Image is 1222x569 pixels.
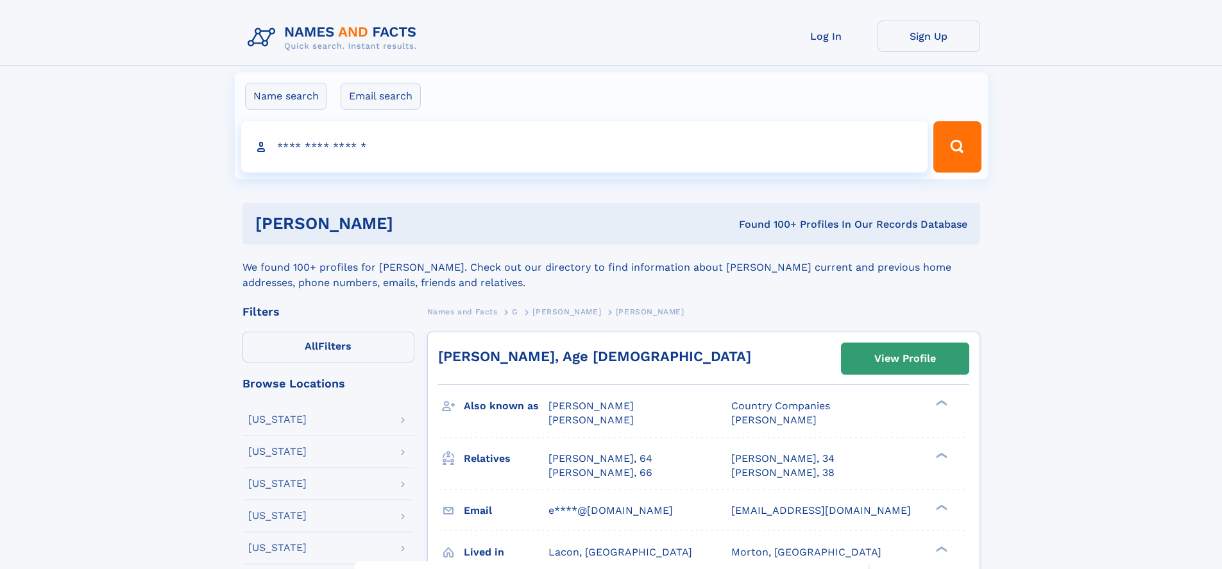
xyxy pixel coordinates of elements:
h3: Also known as [464,395,548,417]
h3: Lived in [464,541,548,563]
div: ❯ [933,399,948,407]
label: Filters [242,332,414,362]
span: G [512,307,518,316]
span: Country Companies [731,400,830,412]
div: ❯ [933,503,948,511]
div: [US_STATE] [248,414,307,425]
a: View Profile [842,343,969,374]
input: search input [241,121,928,173]
a: [PERSON_NAME], Age [DEMOGRAPHIC_DATA] [438,348,751,364]
label: Name search [245,83,327,110]
div: [US_STATE] [248,446,307,457]
div: ❯ [933,451,948,459]
div: [US_STATE] [248,543,307,553]
div: [US_STATE] [248,511,307,521]
a: [PERSON_NAME], 34 [731,452,835,466]
div: View Profile [874,344,936,373]
h3: Relatives [464,448,548,470]
h3: Email [464,500,548,522]
span: [PERSON_NAME] [548,400,634,412]
div: Found 100+ Profiles In Our Records Database [566,217,967,232]
h1: [PERSON_NAME] [255,216,566,232]
a: [PERSON_NAME], 38 [731,466,835,480]
span: [PERSON_NAME] [731,414,817,426]
span: [PERSON_NAME] [532,307,601,316]
div: Filters [242,306,414,318]
a: [PERSON_NAME], 66 [548,466,652,480]
a: Log In [775,21,878,52]
button: Search Button [933,121,981,173]
a: [PERSON_NAME], 64 [548,452,652,466]
label: Email search [341,83,421,110]
span: [PERSON_NAME] [548,414,634,426]
a: [PERSON_NAME] [532,303,601,319]
span: [PERSON_NAME] [616,307,684,316]
div: [US_STATE] [248,479,307,489]
span: Lacon, [GEOGRAPHIC_DATA] [548,546,692,558]
div: Browse Locations [242,378,414,389]
span: Morton, [GEOGRAPHIC_DATA] [731,546,881,558]
a: Sign Up [878,21,980,52]
a: G [512,303,518,319]
span: All [305,340,318,352]
span: [EMAIL_ADDRESS][DOMAIN_NAME] [731,504,911,516]
div: We found 100+ profiles for [PERSON_NAME]. Check out our directory to find information about [PERS... [242,244,980,291]
div: ❯ [933,545,948,553]
a: Names and Facts [427,303,498,319]
img: Logo Names and Facts [242,21,427,55]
